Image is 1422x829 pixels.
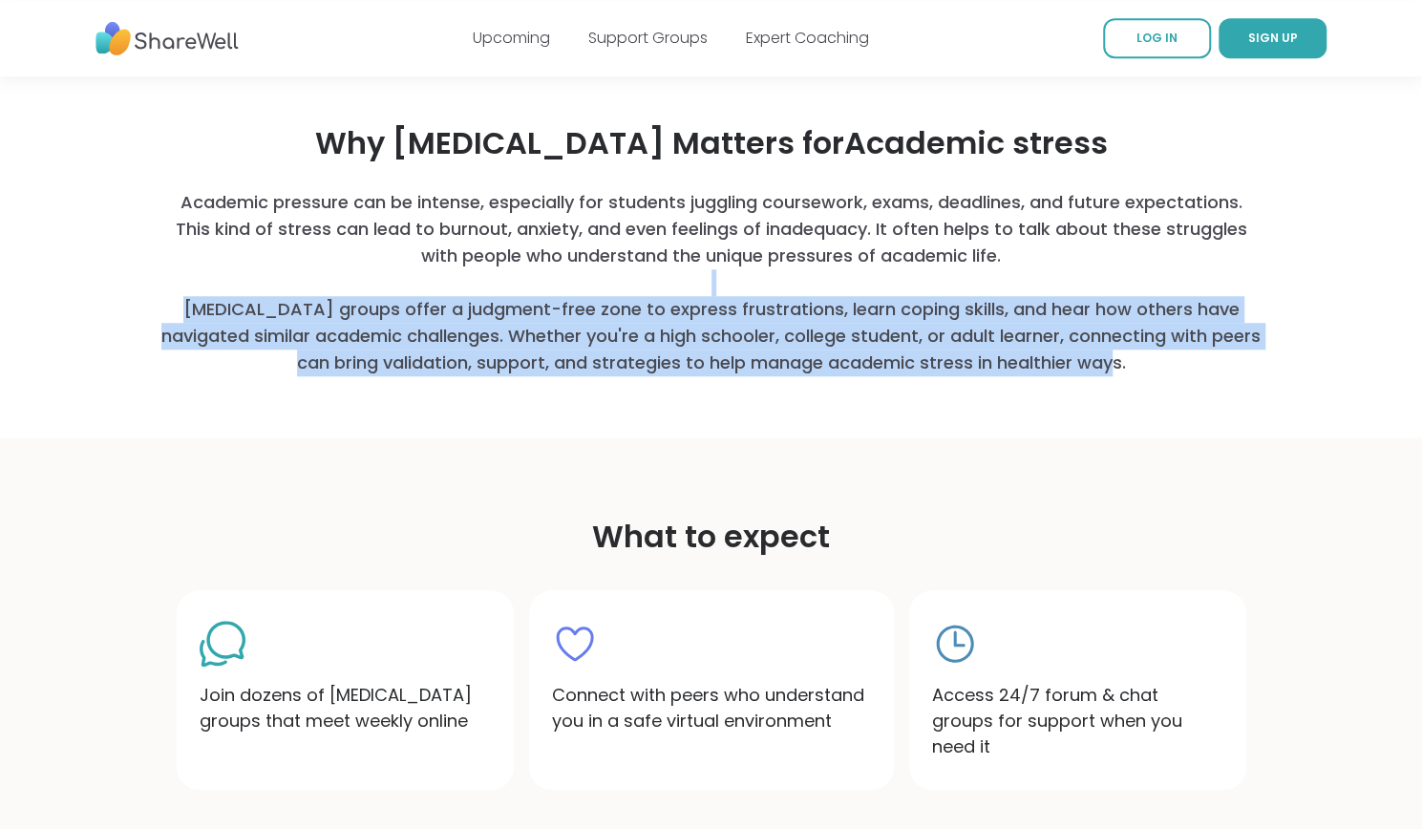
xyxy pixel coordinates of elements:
span: LOG IN [1136,30,1178,46]
p: Connect with peers who understand you in a safe virtual environment [552,682,871,733]
span: SIGN UP [1248,30,1298,46]
h4: Why [MEDICAL_DATA] Matters for Academic stress [315,120,1108,166]
p: Access 24/7 forum & chat groups for support when you need it [932,682,1223,759]
a: Support Groups [588,27,708,49]
a: Upcoming [473,27,550,49]
a: LOG IN [1103,18,1211,58]
p: Academic pressure can be intense, especially for students juggling coursework, exams, deadlines, ... [161,189,1262,376]
h4: What to expect [592,514,830,560]
a: SIGN UP [1219,18,1326,58]
img: ShareWell Nav Logo [96,12,239,65]
p: Join dozens of [MEDICAL_DATA] groups that meet weekly online [200,682,491,733]
a: Expert Coaching [746,27,869,49]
